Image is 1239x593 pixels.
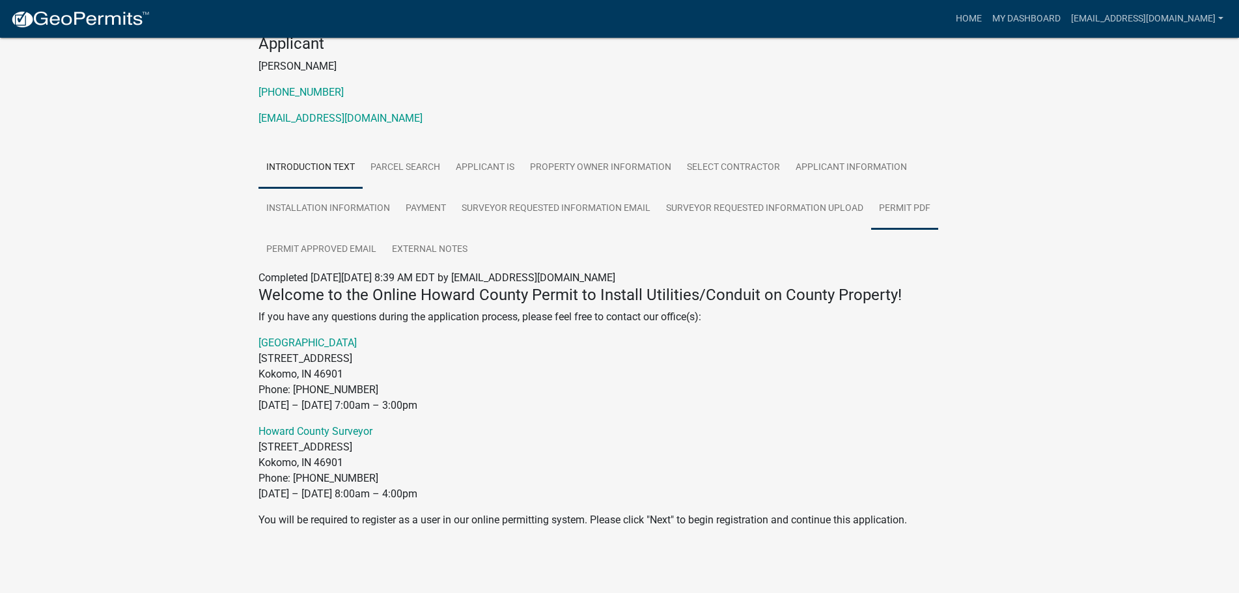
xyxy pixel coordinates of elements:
[679,147,788,189] a: Select contractor
[987,7,1066,31] a: My Dashboard
[788,147,915,189] a: Applicant Information
[951,7,987,31] a: Home
[258,309,981,325] p: If you have any questions during the application process, please feel free to contact our office(s):
[258,425,372,437] a: Howard County Surveyor
[258,424,981,502] p: [STREET_ADDRESS] Kokomo, IN 46901 Phone: [PHONE_NUMBER] [DATE] – [DATE] 8:00am – 4:00pm
[258,188,398,230] a: Installation Information
[258,286,981,305] h4: Welcome to the Online Howard County Permit to Install Utilities/Conduit on County Property!
[871,188,938,230] a: Permit PDF
[384,229,475,271] a: External Notes
[258,34,981,53] h4: Applicant
[1066,7,1229,31] a: [EMAIL_ADDRESS][DOMAIN_NAME]
[258,86,344,98] a: [PHONE_NUMBER]
[258,229,384,271] a: Permit Approved Email
[258,337,357,349] a: [GEOGRAPHIC_DATA]
[363,147,448,189] a: Parcel Search
[398,188,454,230] a: Payment
[658,188,871,230] a: Surveyor Requested Information UPLOAD
[522,147,679,189] a: Property Owner Information
[454,188,658,230] a: Surveyor REQUESTED Information Email
[448,147,522,189] a: Applicant Is
[258,59,981,74] p: [PERSON_NAME]
[258,335,981,413] p: [STREET_ADDRESS] Kokomo, IN 46901 Phone: [PHONE_NUMBER] [DATE] – [DATE] 7:00am – 3:00pm
[258,512,981,528] p: You will be required to register as a user in our online permitting system. Please click "Next" t...
[258,112,423,124] a: [EMAIL_ADDRESS][DOMAIN_NAME]
[258,147,363,189] a: Introduction Text
[258,271,615,284] span: Completed [DATE][DATE] 8:39 AM EDT by [EMAIL_ADDRESS][DOMAIN_NAME]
